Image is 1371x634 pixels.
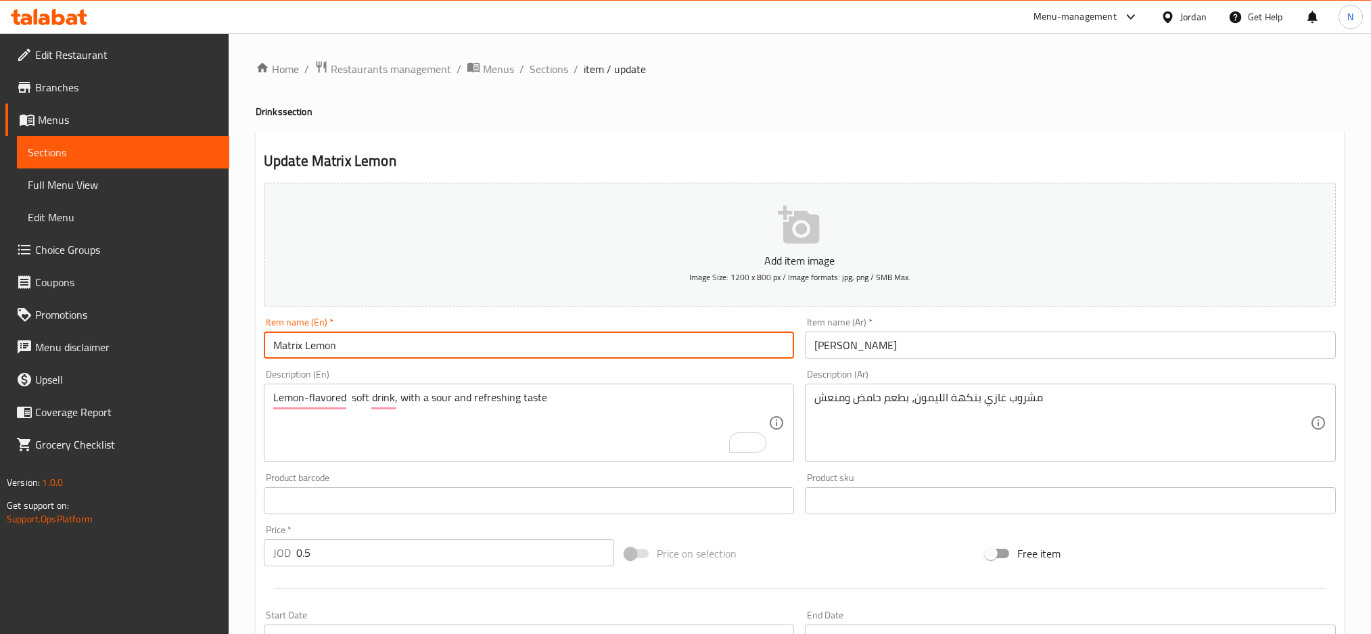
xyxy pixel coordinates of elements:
[805,487,1336,514] input: Please enter product sku
[264,487,795,514] input: Please enter product barcode
[273,545,291,561] p: JOD
[28,209,218,225] span: Edit Menu
[457,61,461,77] li: /
[519,61,524,77] li: /
[304,61,309,77] li: /
[814,391,1310,455] textarea: مشروب غازي بنكهة الليمون، بطعم حامض ومنعش
[5,363,229,396] a: Upsell
[35,371,218,388] span: Upsell
[574,61,578,77] li: /
[7,497,69,514] span: Get support on:
[35,436,218,453] span: Grocery Checklist
[689,269,910,285] span: Image Size: 1200 x 800 px / Image formats: jpg, png / 5MB Max.
[35,79,218,95] span: Branches
[5,233,229,266] a: Choice Groups
[17,168,229,201] a: Full Menu View
[1033,9,1117,25] div: Menu-management
[28,144,218,160] span: Sections
[273,391,769,455] textarea: To enrich screen reader interactions, please activate Accessibility in Grammarly extension settings
[1180,9,1207,24] div: Jordan
[805,332,1336,359] input: Enter name Ar
[7,510,93,528] a: Support.OpsPlatform
[5,266,229,298] a: Coupons
[584,61,646,77] span: item / update
[35,274,218,290] span: Coupons
[5,104,229,136] a: Menus
[38,112,218,128] span: Menus
[264,332,795,359] input: Enter name En
[17,136,229,168] a: Sections
[530,61,568,77] a: Sections
[264,151,1336,171] h2: Update Matrix Lemon
[7,474,40,491] span: Version:
[1347,9,1353,24] span: N
[42,474,63,491] span: 1.0.0
[35,307,218,323] span: Promotions
[28,177,218,193] span: Full Menu View
[5,71,229,104] a: Branches
[296,539,614,566] input: Please enter price
[1017,545,1061,562] span: Free item
[5,428,229,461] a: Grocery Checklist
[35,339,218,355] span: Menu disclaimer
[256,60,1344,78] nav: breadcrumb
[657,545,737,562] span: Price on selection
[285,252,1315,269] p: Add item image
[35,242,218,258] span: Choice Groups
[483,61,514,77] span: Menus
[5,298,229,331] a: Promotions
[35,47,218,63] span: Edit Restaurant
[17,201,229,233] a: Edit Menu
[5,331,229,363] a: Menu disclaimer
[5,396,229,428] a: Coverage Report
[256,61,299,77] a: Home
[35,404,218,420] span: Coverage Report
[5,39,229,71] a: Edit Restaurant
[264,183,1336,307] button: Add item imageImage Size: 1200 x 800 px / Image formats: jpg, png / 5MB Max.
[315,60,451,78] a: Restaurants management
[331,61,451,77] span: Restaurants management
[467,60,514,78] a: Menus
[256,105,1344,118] h4: Drinks section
